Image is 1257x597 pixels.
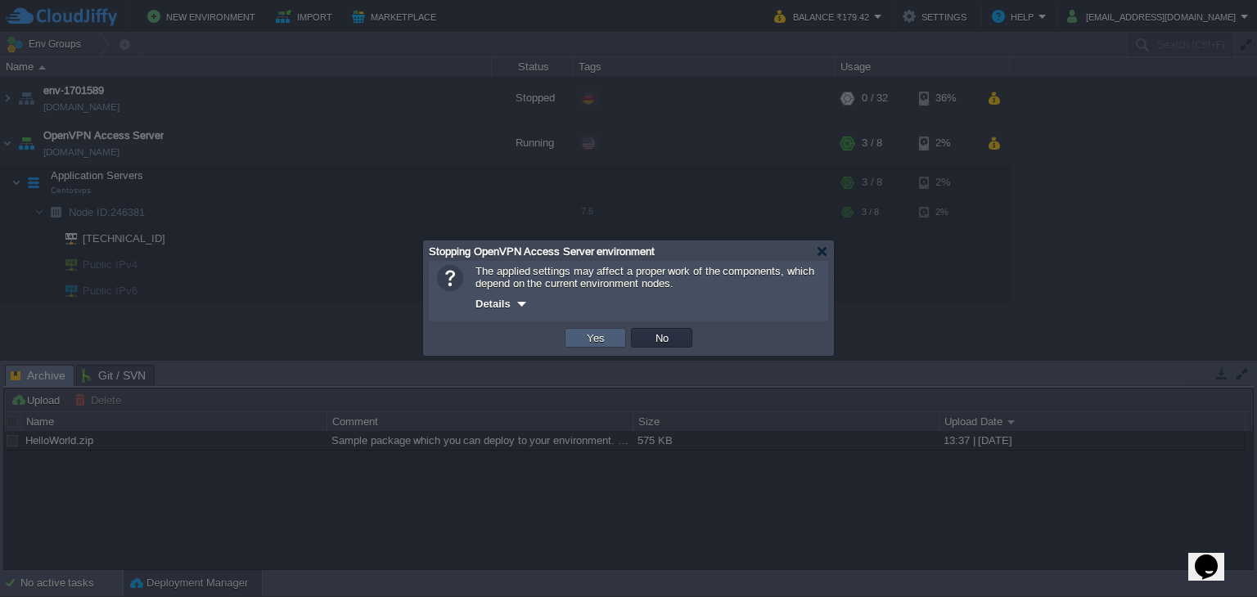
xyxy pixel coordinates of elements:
span: The applied settings may affect a proper work of the components, which depend on the current envi... [475,265,814,290]
button: Yes [582,330,610,345]
span: Details [475,298,511,310]
iframe: chat widget [1188,532,1241,581]
span: Stopping OpenVPN Access Server environment [429,245,655,258]
button: No [651,330,674,345]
